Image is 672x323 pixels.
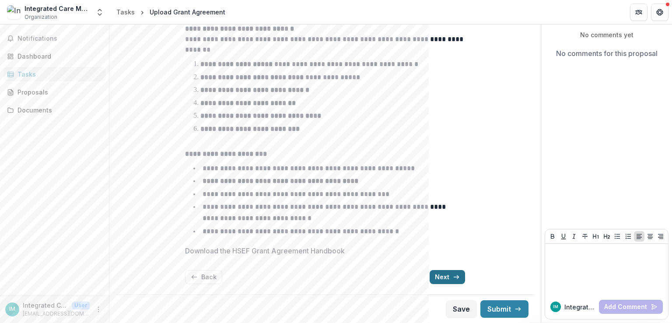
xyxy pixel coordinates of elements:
[430,270,465,284] button: Next
[556,48,658,59] p: No comments for this proposal
[599,300,663,314] button: Add Comment
[3,85,105,99] a: Proposals
[24,4,90,13] div: Integrated Care Management Sdn Bhd
[651,4,668,21] button: Get Help
[553,305,558,309] div: Integrated Care Management
[591,231,601,242] button: Heading 1
[7,5,21,19] img: Integrated Care Management Sdn Bhd
[446,300,477,318] button: Save
[23,301,68,310] p: Integrated Care Management
[113,6,229,18] nav: breadcrumb
[569,231,579,242] button: Italicize
[185,270,222,284] button: Back
[94,4,106,21] button: Open entity switcher
[150,7,225,17] div: Upload Grant Agreement
[93,304,104,315] button: More
[3,32,105,46] button: Notifications
[3,67,105,81] a: Tasks
[17,52,98,61] div: Dashboard
[185,246,345,256] p: Download the HSEF Grant Agreement Handbook
[655,231,666,242] button: Align Right
[9,306,15,312] div: Integrated Care Management
[602,231,612,242] button: Heading 2
[548,30,665,39] p: No comments yet
[3,103,105,117] a: Documents
[634,231,644,242] button: Align Left
[558,231,569,242] button: Underline
[547,231,558,242] button: Bold
[72,302,90,309] p: User
[23,310,90,318] p: [EMAIL_ADDRESS][DOMAIN_NAME]
[623,231,633,242] button: Ordered List
[116,7,135,17] div: Tasks
[480,300,528,318] button: Submit
[3,49,105,63] a: Dashboard
[17,88,98,97] div: Proposals
[17,70,98,79] div: Tasks
[564,302,595,312] p: Integrated C
[612,231,623,242] button: Bullet List
[113,6,138,18] a: Tasks
[630,4,647,21] button: Partners
[24,13,57,21] span: Organization
[580,231,590,242] button: Strike
[17,105,98,115] div: Documents
[17,35,102,42] span: Notifications
[645,231,655,242] button: Align Center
